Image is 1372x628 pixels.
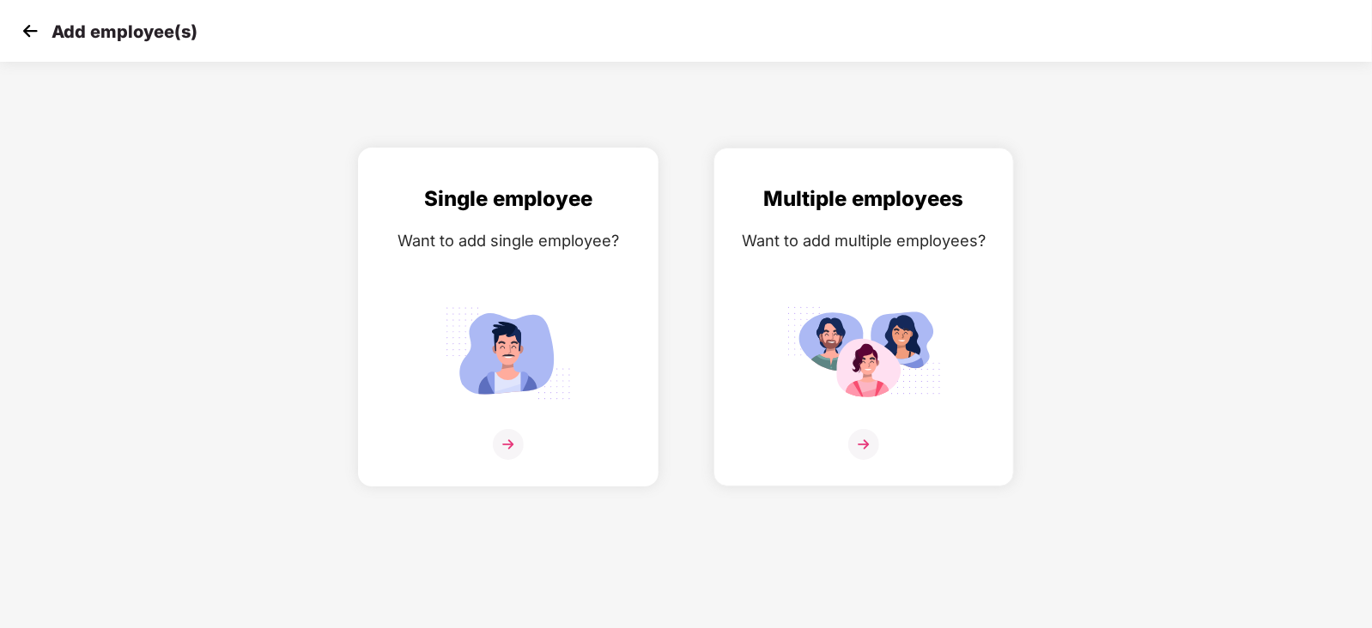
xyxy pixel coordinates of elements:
[732,228,996,253] div: Want to add multiple employees?
[732,183,996,215] div: Multiple employees
[376,228,640,253] div: Want to add single employee?
[493,429,524,460] img: svg+xml;base64,PHN2ZyB4bWxucz0iaHR0cDovL3d3dy53My5vcmcvMjAwMC9zdmciIHdpZHRoPSIzNiIgaGVpZ2h0PSIzNi...
[52,21,197,42] p: Add employee(s)
[376,183,640,215] div: Single employee
[17,18,43,44] img: svg+xml;base64,PHN2ZyB4bWxucz0iaHR0cDovL3d3dy53My5vcmcvMjAwMC9zdmciIHdpZHRoPSIzMCIgaGVpZ2h0PSIzMC...
[431,299,586,407] img: svg+xml;base64,PHN2ZyB4bWxucz0iaHR0cDovL3d3dy53My5vcmcvMjAwMC9zdmciIGlkPSJTaW5nbGVfZW1wbG95ZWUiIH...
[848,429,879,460] img: svg+xml;base64,PHN2ZyB4bWxucz0iaHR0cDovL3d3dy53My5vcmcvMjAwMC9zdmciIHdpZHRoPSIzNiIgaGVpZ2h0PSIzNi...
[786,299,941,407] img: svg+xml;base64,PHN2ZyB4bWxucz0iaHR0cDovL3d3dy53My5vcmcvMjAwMC9zdmciIGlkPSJNdWx0aXBsZV9lbXBsb3llZS...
